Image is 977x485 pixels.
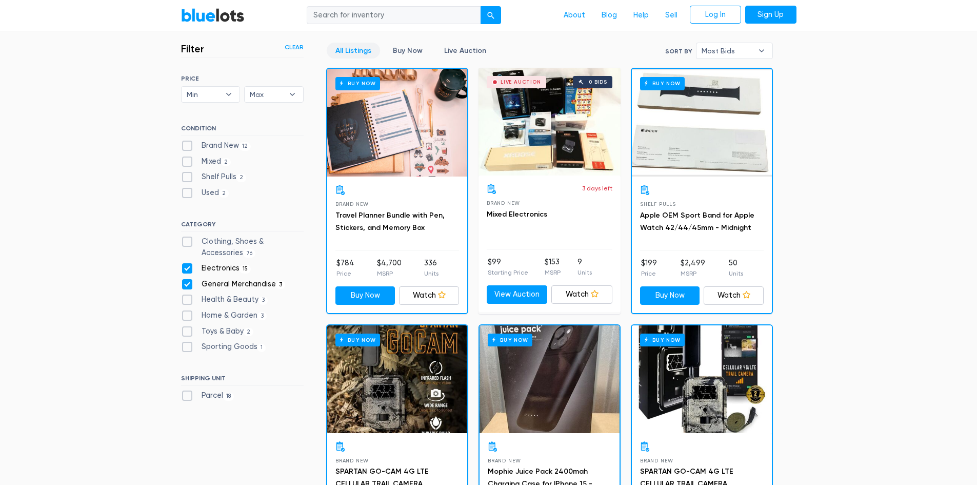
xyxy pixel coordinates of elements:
[632,325,772,433] a: Buy Now
[745,6,796,24] a: Sign Up
[327,69,467,177] a: Buy Now
[640,211,754,232] a: Apple OEM Sport Band for Apple Watch 42/44/45mm - Midnight
[181,75,304,82] h6: PRICE
[424,258,438,278] li: 336
[181,221,304,232] h6: CATEGORY
[181,390,234,401] label: Parcel
[377,269,402,278] p: MSRP
[640,201,676,207] span: Shelf Pulls
[641,269,657,278] p: Price
[181,140,251,151] label: Brand New
[488,334,532,346] h6: Buy Now
[181,8,245,23] a: BlueLots
[236,174,247,182] span: 2
[641,258,657,278] li: $199
[181,125,304,136] h6: CONDITION
[555,6,593,25] a: About
[336,269,354,278] p: Price
[702,43,753,59] span: Most Bids
[335,77,380,90] h6: Buy Now
[335,286,395,305] a: Buy Now
[729,258,743,278] li: 50
[665,47,692,56] label: Sort By
[377,258,402,278] li: $4,700
[327,43,380,59] a: All Listings
[545,268,561,277] p: MSRP
[704,286,764,305] a: Watch
[181,236,304,258] label: Clothing, Shoes & Accessories
[488,458,521,463] span: Brand New
[577,257,592,277] li: 9
[335,211,445,232] a: Travel Planner Bundle with Pen, Stickers, and Memory Box
[681,269,705,278] p: MSRP
[181,341,266,353] label: Sporting Goods
[257,344,266,352] span: 1
[582,184,612,193] p: 3 days left
[336,258,354,278] li: $784
[181,187,229,199] label: Used
[327,325,467,433] a: Buy Now
[244,328,254,336] span: 2
[181,279,286,290] label: General Merchandise
[258,297,268,305] span: 3
[250,87,284,102] span: Max
[243,249,256,258] span: 76
[545,257,561,277] li: $153
[478,68,621,176] a: Live Auction 0 bids
[384,43,431,59] a: Buy Now
[487,210,547,219] a: Mixed Electronics
[424,269,438,278] p: Units
[487,200,520,206] span: Brand New
[657,6,686,25] a: Sell
[589,80,607,85] div: 0 bids
[219,189,229,198] span: 2
[239,142,251,150] span: 12
[257,312,267,320] span: 3
[181,43,204,55] h3: Filter
[181,156,231,167] label: Mixed
[640,334,685,346] h6: Buy Now
[632,69,772,177] a: Buy Now
[593,6,625,25] a: Blog
[181,310,267,321] label: Home & Garden
[181,326,254,337] label: Toys & Baby
[223,393,234,401] span: 18
[187,87,221,102] span: Min
[625,6,657,25] a: Help
[751,43,772,59] b: ▾
[181,375,304,386] h6: SHIPPING UNIT
[335,201,369,207] span: Brand New
[488,257,528,277] li: $99
[181,263,251,274] label: Electronics
[218,87,240,102] b: ▾
[282,87,303,102] b: ▾
[240,265,251,273] span: 15
[435,43,495,59] a: Live Auction
[276,281,286,289] span: 3
[181,171,247,183] label: Shelf Pulls
[551,285,612,304] a: Watch
[681,258,705,278] li: $2,499
[181,294,268,305] label: Health & Beauty
[488,268,528,277] p: Starting Price
[690,6,741,24] a: Log In
[221,158,231,166] span: 2
[577,268,592,277] p: Units
[640,458,673,463] span: Brand New
[729,269,743,278] p: Units
[335,458,369,463] span: Brand New
[640,286,700,305] a: Buy Now
[640,77,685,90] h6: Buy Now
[501,80,541,85] div: Live Auction
[307,6,481,25] input: Search for inventory
[335,334,380,346] h6: Buy Now
[285,43,304,52] a: Clear
[487,285,548,304] a: View Auction
[399,286,459,305] a: Watch
[480,325,620,433] a: Buy Now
